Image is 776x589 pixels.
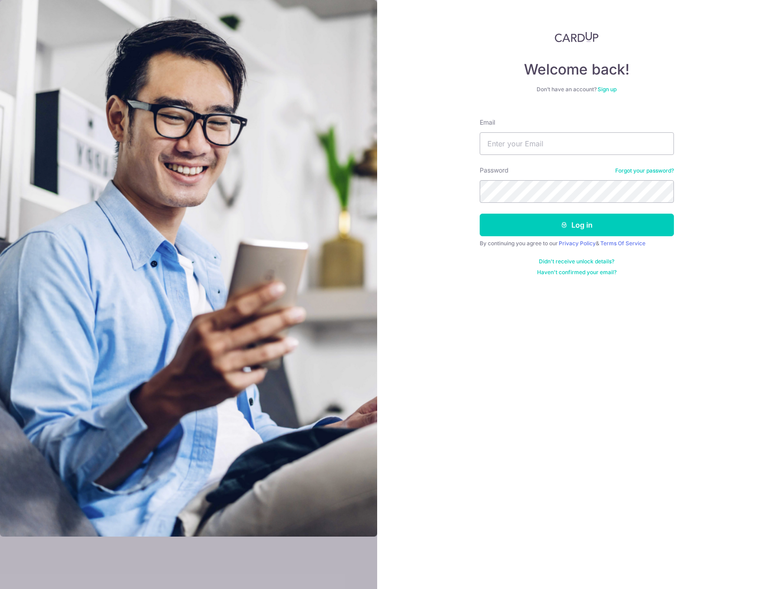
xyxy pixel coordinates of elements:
a: Haven't confirmed your email? [537,269,617,276]
a: Terms Of Service [600,240,645,247]
input: Enter your Email [480,132,674,155]
a: Privacy Policy [559,240,596,247]
a: Forgot your password? [615,167,674,174]
label: Email [480,118,495,127]
label: Password [480,166,509,175]
div: By continuing you agree to our & [480,240,674,247]
img: CardUp Logo [555,32,599,42]
div: Don’t have an account? [480,86,674,93]
button: Log in [480,214,674,236]
h4: Welcome back! [480,61,674,79]
a: Sign up [598,86,617,93]
a: Didn't receive unlock details? [539,258,614,265]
